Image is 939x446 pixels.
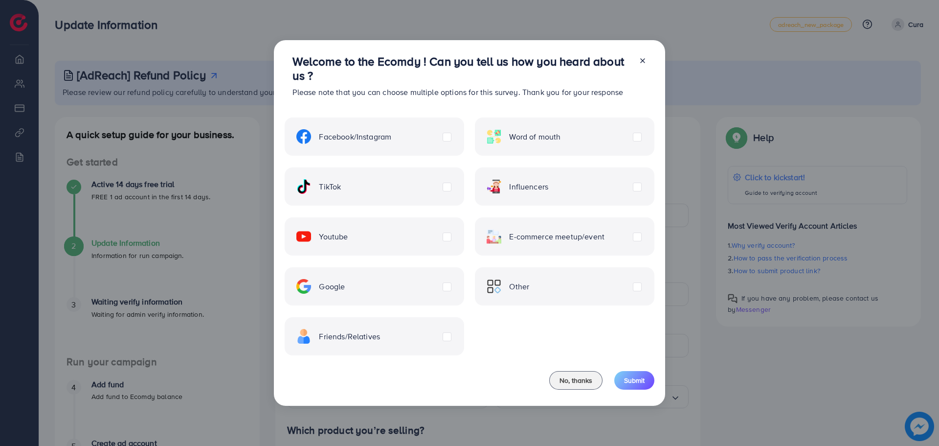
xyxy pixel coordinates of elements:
span: Word of mouth [509,131,560,142]
span: Friends/Relatives [319,331,380,342]
span: Other [509,281,529,292]
img: ic-youtube.715a0ca2.svg [296,229,311,244]
span: No, thanks [559,376,592,385]
img: ic-ecommerce.d1fa3848.svg [487,229,501,244]
button: No, thanks [549,371,603,390]
img: ic-tiktok.4b20a09a.svg [296,179,311,194]
span: Youtube [319,231,348,242]
img: ic-other.99c3e012.svg [487,279,501,294]
span: TikTok [319,181,341,192]
h3: Welcome to the Ecomdy ! Can you tell us how you heard about us ? [292,54,630,83]
img: ic-google.5bdd9b68.svg [296,279,311,294]
span: E-commerce meetup/event [509,231,604,242]
p: Please note that you can choose multiple options for this survey. Thank you for your response [292,86,630,98]
img: ic-facebook.134605ef.svg [296,129,311,144]
span: Submit [624,376,645,385]
img: ic-word-of-mouth.a439123d.svg [487,129,501,144]
span: Influencers [509,181,548,192]
span: Google [319,281,345,292]
img: ic-freind.8e9a9d08.svg [296,329,311,344]
img: ic-influencers.a620ad43.svg [487,179,501,194]
span: Facebook/Instagram [319,131,391,142]
button: Submit [614,371,654,390]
